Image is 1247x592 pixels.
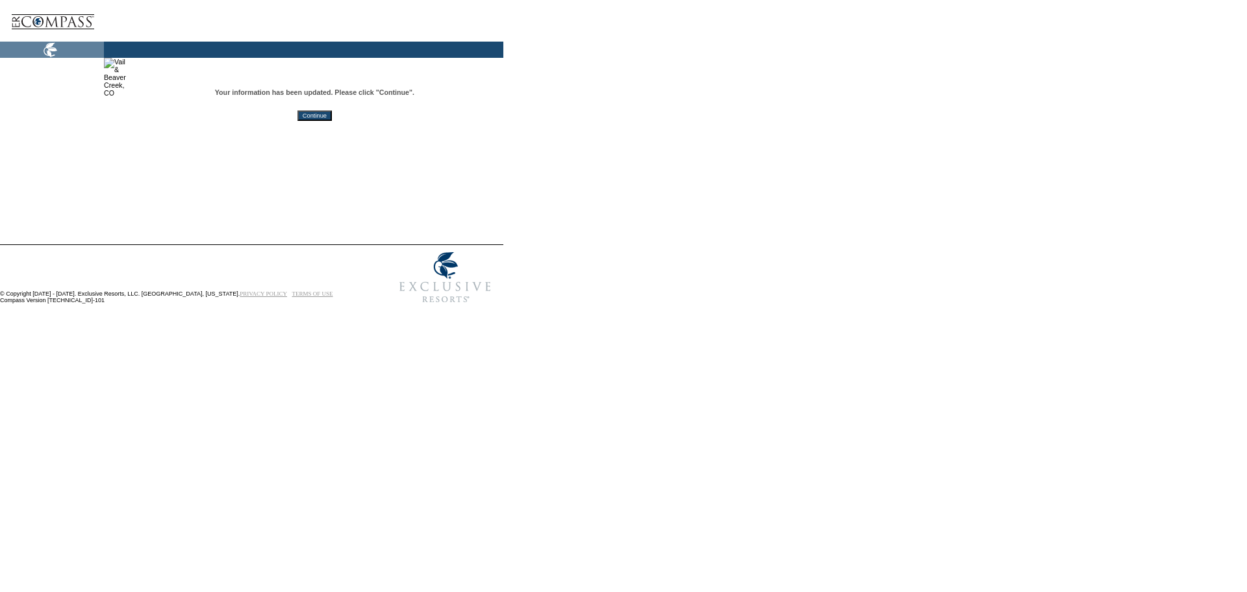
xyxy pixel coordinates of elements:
input: Continue [297,110,332,121]
span: Your information has been updated. Please click "Continue". [215,88,414,96]
img: logoCompass.gif [10,3,95,42]
a: PRIVACY POLICY [240,290,287,297]
a: TERMS OF USE [292,290,333,297]
img: Vail & Beaver Creek, CO [104,58,126,97]
img: Exclusive Resorts [387,245,503,310]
